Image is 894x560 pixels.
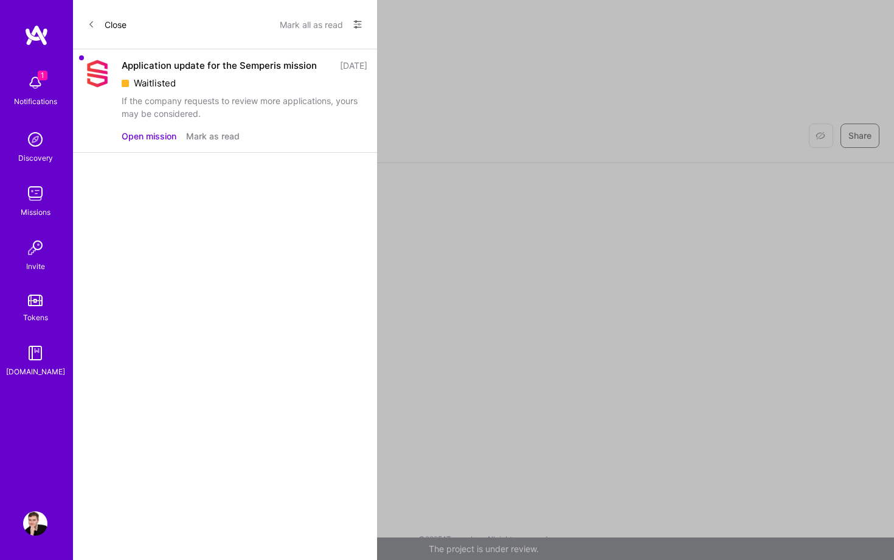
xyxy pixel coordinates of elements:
img: Invite [23,236,47,260]
img: tokens [28,295,43,306]
a: User Avatar [20,511,50,536]
div: Waitlisted [122,77,367,89]
div: Missions [21,206,50,219]
div: Application update for the Semperis mission [122,59,317,72]
div: Invite [26,260,45,273]
img: discovery [23,127,47,152]
div: Tokens [23,311,48,324]
div: If the company requests to review more applications, yours may be considered. [122,94,367,120]
button: Mark all as read [280,15,343,34]
img: guide book [23,341,47,365]
button: Open mission [122,130,176,142]
div: Discovery [18,152,53,164]
div: [DOMAIN_NAME] [6,365,65,378]
button: Close [88,15,126,34]
button: Mark as read [186,130,240,142]
img: teamwork [23,181,47,206]
img: User Avatar [23,511,47,536]
div: [DATE] [340,59,367,72]
img: logo [24,24,49,46]
img: Company Logo [83,59,112,88]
